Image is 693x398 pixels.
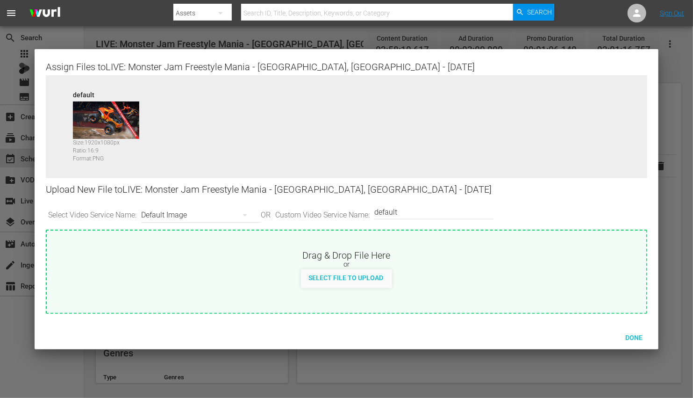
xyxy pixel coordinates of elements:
[618,334,650,341] span: Done
[660,9,684,17] a: Sign Out
[73,101,139,139] img: 87203293-default_v3.png
[301,269,391,286] button: Select File to Upload
[513,4,554,21] button: Search
[73,90,148,97] div: default
[614,329,655,346] button: Done
[47,249,646,260] div: Drag & Drop File Here
[6,7,17,19] span: menu
[46,60,647,72] div: Assign Files to LIVE: Monster Jam Freestyle Mania - [GEOGRAPHIC_DATA], [GEOGRAPHIC_DATA] - [DATE]
[527,4,552,21] span: Search
[46,210,139,221] span: Select Video Service Name:
[73,139,148,159] div: Size: 1920 x 1080 px Ratio: 16:9 Format: PNG
[22,2,67,24] img: ans4CAIJ8jUAAAAAAAAAAAAAAAAAAAAAAAAgQb4GAAAAAAAAAAAAAAAAAAAAAAAAJMjXAAAAAAAAAAAAAAAAAAAAAAAAgAT5G...
[141,202,256,228] div: Default Image
[258,210,273,221] span: OR
[46,178,647,201] div: Upload New File to LIVE: Monster Jam Freestyle Mania - [GEOGRAPHIC_DATA], [GEOGRAPHIC_DATA] - [DATE]
[301,274,391,282] span: Select File to Upload
[273,210,372,221] span: Custom Video Service Name:
[47,260,646,269] div: or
